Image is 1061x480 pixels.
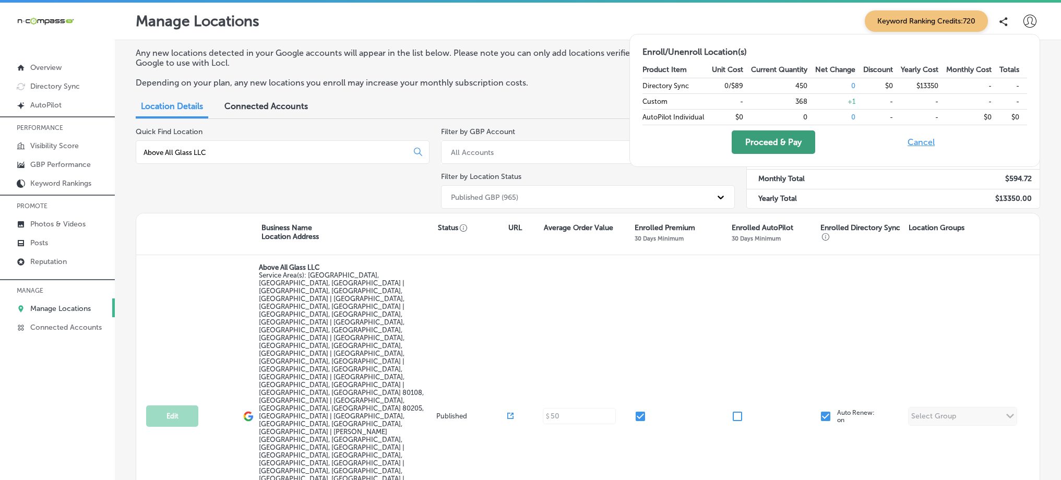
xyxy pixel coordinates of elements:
[451,148,494,157] div: All Accounts
[30,141,79,150] p: Visibility Score
[863,78,901,93] td: $0
[815,109,863,125] td: 0
[30,304,91,313] p: Manage Locations
[901,62,946,78] th: Yearly Cost
[635,223,695,232] p: Enrolled Premium
[815,78,863,93] td: 0
[30,179,91,188] p: Keyword Rankings
[441,172,521,181] label: Filter by Location Status
[642,93,712,109] td: Custom
[901,109,946,125] td: -
[642,62,712,78] th: Product Item
[141,101,203,111] span: Location Details
[712,93,751,109] td: -
[30,238,48,247] p: Posts
[146,405,198,427] button: Edit
[261,223,319,241] p: Business Name Location Address
[259,263,434,271] p: Above All Glass LLC
[136,127,202,136] label: Quick Find Location
[904,130,938,154] button: Cancel
[441,127,515,136] label: Filter by GBP Account
[224,101,308,111] span: Connected Accounts
[999,62,1027,78] th: Totals
[136,48,723,68] p: Any new locations detected in your Google accounts will appear in the list below. Please note you...
[946,62,999,78] th: Monthly Cost
[863,62,901,78] th: Discount
[30,63,62,72] p: Overview
[751,93,815,109] td: 368
[436,412,507,420] p: Published
[999,93,1027,109] td: -
[30,82,80,91] p: Directory Sync
[901,78,946,93] td: $13350
[30,220,86,229] p: Photos & Videos
[982,189,1040,208] td: $ 13350.00
[438,223,508,232] p: Status
[635,235,684,242] p: 30 Days Minimum
[751,62,815,78] th: Current Quantity
[901,93,946,109] td: -
[820,223,903,241] p: Enrolled Directory Sync
[712,78,751,93] td: 0/$89
[136,78,723,88] p: Depending on your plan, any new locations you enroll may increase your monthly subscription costs.
[946,78,999,93] td: -
[142,148,406,157] input: All Locations
[642,109,712,125] td: AutoPilot Individual
[732,130,815,154] button: Proceed & Pay
[946,109,999,125] td: $0
[815,62,863,78] th: Net Change
[30,160,91,169] p: GBP Performance
[982,170,1040,189] td: $ 594.72
[837,409,875,424] p: Auto Renew: on
[909,223,964,232] p: Location Groups
[946,93,999,109] td: -
[999,109,1027,125] td: $0
[712,109,751,125] td: $0
[747,189,831,208] td: Yearly Total
[544,223,613,232] p: Average Order Value
[17,16,74,26] img: 660ab0bf-5cc7-4cb8-ba1c-48b5ae0f18e60NCTV_CLogo_TV_Black_-500x88.png
[999,78,1027,93] td: -
[243,411,254,422] img: logo
[863,93,901,109] td: -
[865,10,988,32] span: Keyword Ranking Credits: 720
[136,13,259,30] p: Manage Locations
[712,62,751,78] th: Unit Cost
[508,223,522,232] p: URL
[747,170,831,189] td: Monthly Total
[751,109,815,125] td: 0
[451,193,518,201] div: Published GBP (965)
[815,93,863,109] td: + 1
[732,223,793,232] p: Enrolled AutoPilot
[30,257,67,266] p: Reputation
[30,323,102,332] p: Connected Accounts
[732,235,781,242] p: 30 Days Minimum
[751,78,815,93] td: 450
[30,101,62,110] p: AutoPilot
[642,47,1027,57] h2: Enroll/Unenroll Location(s)
[863,109,901,125] td: -
[642,78,712,93] td: Directory Sync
